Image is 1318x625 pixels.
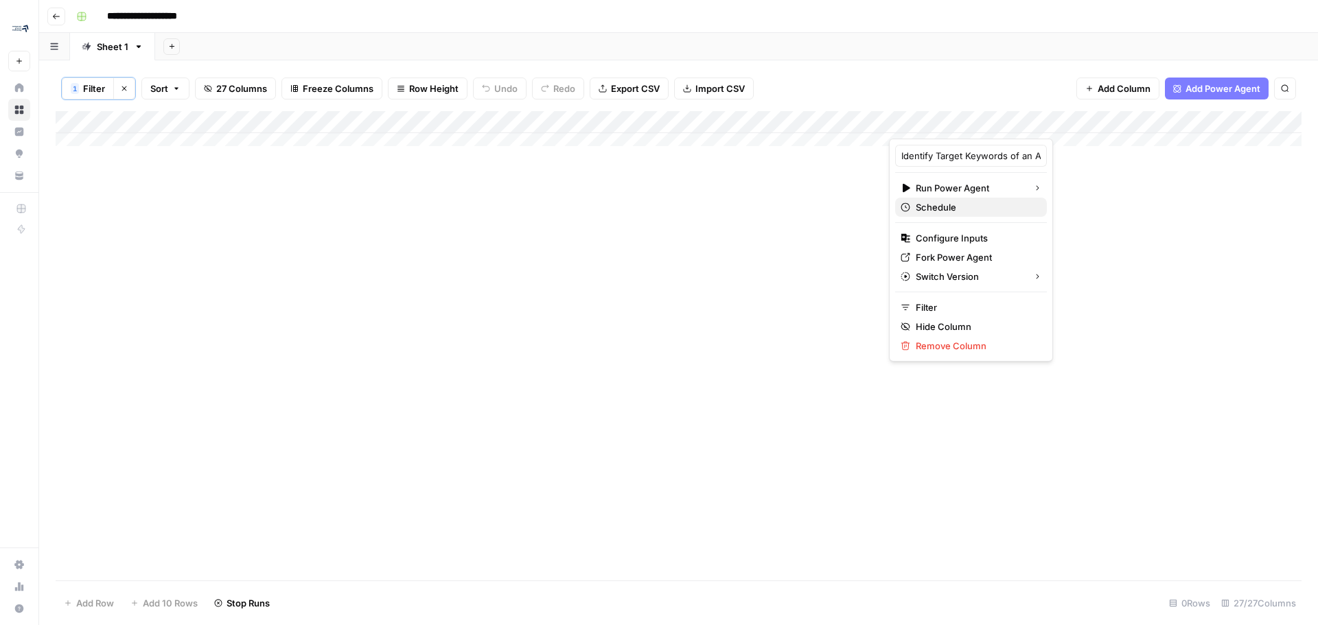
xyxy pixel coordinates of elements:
button: Row Height [388,78,467,99]
span: Run Power Agent [916,181,1022,195]
span: Add Power Agent [1186,82,1260,95]
span: Schedule [916,200,1036,214]
a: Insights [8,121,30,143]
span: Add Row [76,596,114,610]
button: Freeze Columns [281,78,382,99]
span: Filter [916,300,1036,314]
a: Sheet 1 [70,33,155,60]
span: 1 [73,83,77,94]
span: Filter [83,82,105,95]
button: Add Column [1076,78,1159,99]
span: Sort [150,82,168,95]
span: Stop Runs [227,596,270,610]
div: 27/27 Columns [1216,592,1302,614]
img: Compound Growth Logo [8,16,33,40]
button: Add 10 Rows [122,592,206,614]
span: Redo [553,82,575,95]
button: Workspace: Compound Growth [8,11,30,45]
button: Sort [141,78,189,99]
span: 27 Columns [216,82,267,95]
button: 1Filter [62,78,113,99]
button: 27 Columns [195,78,276,99]
a: Settings [8,554,30,576]
a: Home [8,77,30,99]
button: Help + Support [8,598,30,620]
span: Remove Column [916,339,1036,353]
button: Add Power Agent [1165,78,1269,99]
div: 1 [71,83,79,94]
a: Opportunities [8,143,30,165]
a: Your Data [8,165,30,187]
button: Import CSV [674,78,754,99]
a: Usage [8,576,30,598]
span: Switch Version [916,270,1022,283]
span: Add Column [1098,82,1151,95]
div: 0 Rows [1164,592,1216,614]
span: Add 10 Rows [143,596,198,610]
button: Export CSV [590,78,669,99]
button: Stop Runs [206,592,278,614]
span: Export CSV [611,82,660,95]
span: Freeze Columns [303,82,373,95]
div: Sheet 1 [97,40,128,54]
a: Browse [8,99,30,121]
span: Undo [494,82,518,95]
span: Row Height [409,82,459,95]
span: Hide Column [916,320,1036,333]
span: Import CSV [695,82,745,95]
button: Add Row [56,592,122,614]
span: Fork Power Agent [916,250,1036,264]
button: Redo [532,78,584,99]
button: Undo [473,78,527,99]
span: Configure Inputs [916,231,1036,245]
